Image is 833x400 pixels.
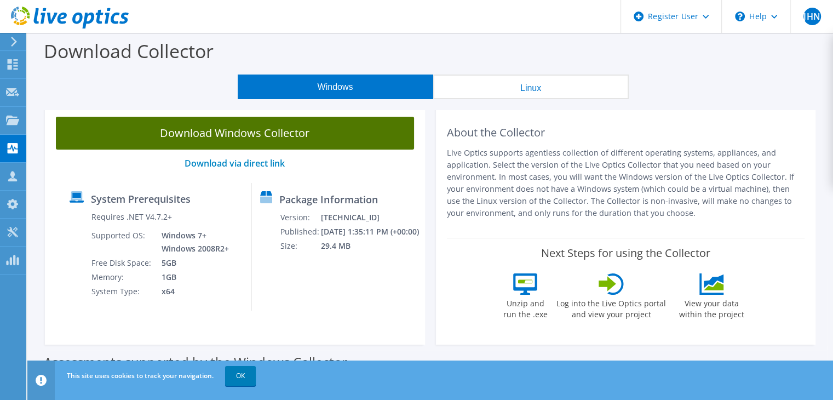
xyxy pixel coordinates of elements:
[280,225,320,239] td: Published:
[225,366,256,386] a: OK
[280,210,320,225] td: Version:
[447,147,805,219] p: Live Optics supports agentless collection of different operating systems, appliances, and applica...
[238,75,433,99] button: Windows
[541,247,710,260] label: Next Steps for using the Collector
[447,126,805,139] h2: About the Collector
[91,193,191,204] label: System Prerequisites
[320,239,420,253] td: 29.4 MB
[672,295,751,320] label: View your data within the project
[91,212,172,222] label: Requires .NET V4.7.2+
[91,284,153,299] td: System Type:
[500,295,550,320] label: Unzip and run the .exe
[279,194,377,205] label: Package Information
[280,239,320,253] td: Size:
[556,295,667,320] label: Log into the Live Optics portal and view your project
[91,228,153,256] td: Supported OS:
[153,256,231,270] td: 5GB
[185,157,285,169] a: Download via direct link
[320,225,420,239] td: [DATE] 1:35:11 PM (+00:00)
[56,117,414,150] a: Download Windows Collector
[153,284,231,299] td: x64
[44,357,347,368] label: Assessments supported by the Windows Collector
[67,371,214,380] span: This site uses cookies to track your navigation.
[153,228,231,256] td: Windows 7+ Windows 2008R2+
[320,210,420,225] td: [TECHNICAL_ID]
[433,75,629,99] button: Linux
[91,256,153,270] td: Free Disk Space:
[735,12,745,21] svg: \n
[803,8,821,25] span: JHN
[44,38,214,64] label: Download Collector
[91,270,153,284] td: Memory:
[153,270,231,284] td: 1GB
